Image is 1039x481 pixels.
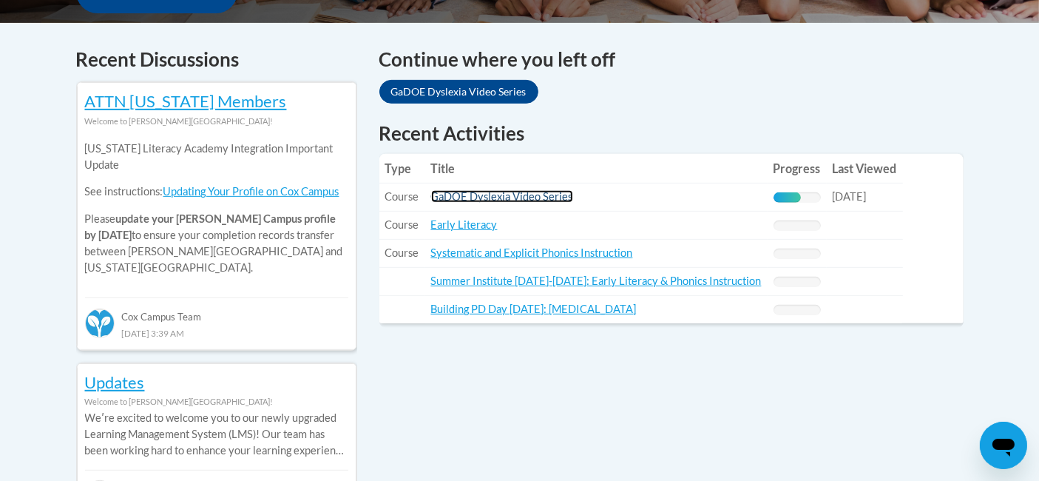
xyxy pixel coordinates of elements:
p: [US_STATE] Literacy Academy Integration Important Update [85,141,348,173]
a: Summer Institute [DATE]-[DATE]: Early Literacy & Phonics Instruction [431,275,762,287]
div: Welcome to [PERSON_NAME][GEOGRAPHIC_DATA]! [85,394,348,410]
h1: Recent Activities [379,120,964,147]
p: Weʹre excited to welcome you to our newly upgraded Learning Management System (LMS)! Our team has... [85,410,348,459]
a: Updates [85,372,145,392]
span: Course [385,246,419,259]
span: [DATE] [833,190,867,203]
a: GaDOE Dyslexia Video Series [431,190,573,203]
span: Course [385,190,419,203]
div: Progress, % [774,192,801,203]
p: See instructions: [85,184,348,200]
th: Progress [768,154,827,184]
a: Building PD Day [DATE]: [MEDICAL_DATA] [431,303,637,315]
div: [DATE] 3:39 AM [85,325,348,341]
iframe: Button to launch messaging window [980,422,1027,469]
th: Title [425,154,768,184]
h4: Recent Discussions [76,45,357,74]
span: Course [385,218,419,231]
img: Cox Campus Team [85,309,115,338]
a: Systematic and Explicit Phonics Instruction [431,246,633,259]
th: Type [379,154,425,184]
a: ATTN [US_STATE] Members [85,91,287,111]
div: Welcome to [PERSON_NAME][GEOGRAPHIC_DATA]! [85,113,348,129]
th: Last Viewed [827,154,903,184]
div: Cox Campus Team [85,297,348,324]
a: Updating Your Profile on Cox Campus [163,185,339,198]
a: GaDOE Dyslexia Video Series [379,80,538,104]
div: Please to ensure your completion records transfer between [PERSON_NAME][GEOGRAPHIC_DATA] and [US_... [85,129,348,287]
h4: Continue where you left off [379,45,964,74]
a: Early Literacy [431,218,498,231]
b: update your [PERSON_NAME] Campus profile by [DATE] [85,212,336,241]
